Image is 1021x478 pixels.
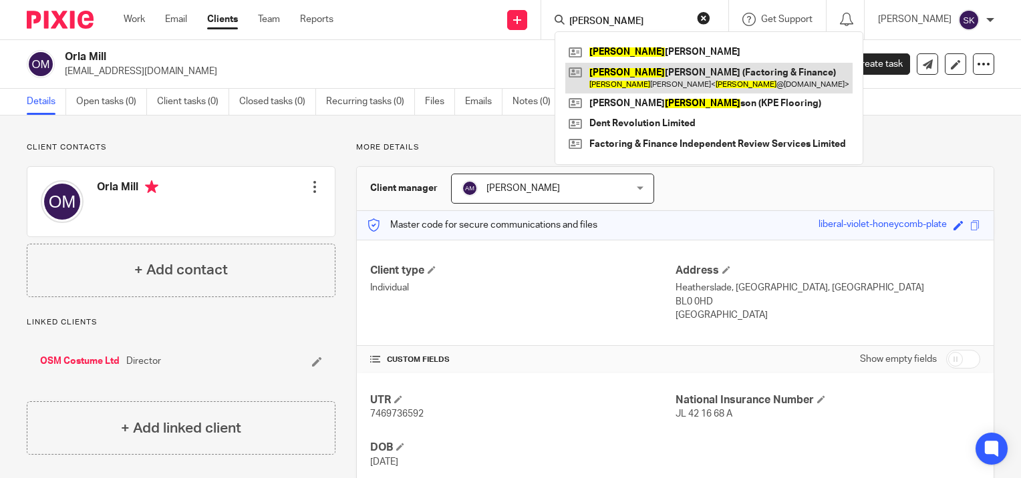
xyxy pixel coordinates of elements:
[97,180,158,197] h4: Orla Mill
[425,89,455,115] a: Files
[370,354,675,365] h4: CUSTOM FIELDS
[326,89,415,115] a: Recurring tasks (0)
[676,264,980,278] h4: Address
[697,11,710,25] button: Clear
[65,65,813,78] p: [EMAIL_ADDRESS][DOMAIN_NAME]
[27,142,335,153] p: Client contacts
[40,354,120,368] a: OSM Costume Ltd
[676,295,980,308] p: BL0 0HD
[134,260,228,280] h4: + Add contact
[958,9,980,31] img: svg%3E
[27,11,94,29] img: Pixie
[676,409,732,419] span: JL 42 16 68 A
[65,50,663,64] h2: Orla Mill
[860,352,937,366] label: Show empty fields
[300,13,333,26] a: Reports
[465,89,502,115] a: Emails
[761,15,813,24] span: Get Support
[486,184,560,193] span: [PERSON_NAME]
[124,13,145,26] a: Work
[370,182,438,195] h3: Client manager
[568,16,688,28] input: Search
[370,264,675,278] h4: Client type
[126,354,161,368] span: Director
[513,89,561,115] a: Notes (0)
[370,393,675,407] h4: UTR
[207,13,238,26] a: Clients
[27,317,335,328] p: Linked clients
[370,457,398,467] span: [DATE]
[676,308,980,322] p: [GEOGRAPHIC_DATA]
[370,409,424,419] span: 7469736592
[676,281,980,294] p: Heatherslade, [GEOGRAPHIC_DATA], [GEOGRAPHIC_DATA]
[27,50,55,78] img: svg%3E
[462,180,478,196] img: svg%3E
[878,13,952,26] p: [PERSON_NAME]
[833,53,910,75] a: Create task
[367,218,597,232] p: Master code for secure communications and files
[239,89,316,115] a: Closed tasks (0)
[121,418,241,439] h4: + Add linked client
[370,441,675,455] h4: DOB
[165,13,187,26] a: Email
[157,89,229,115] a: Client tasks (0)
[41,180,84,223] img: svg%3E
[27,89,66,115] a: Details
[145,180,158,194] i: Primary
[676,393,980,407] h4: National Insurance Number
[370,281,675,294] p: Individual
[819,218,947,233] div: liberal-violet-honeycomb-plate
[258,13,280,26] a: Team
[356,142,994,153] p: More details
[76,89,147,115] a: Open tasks (0)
